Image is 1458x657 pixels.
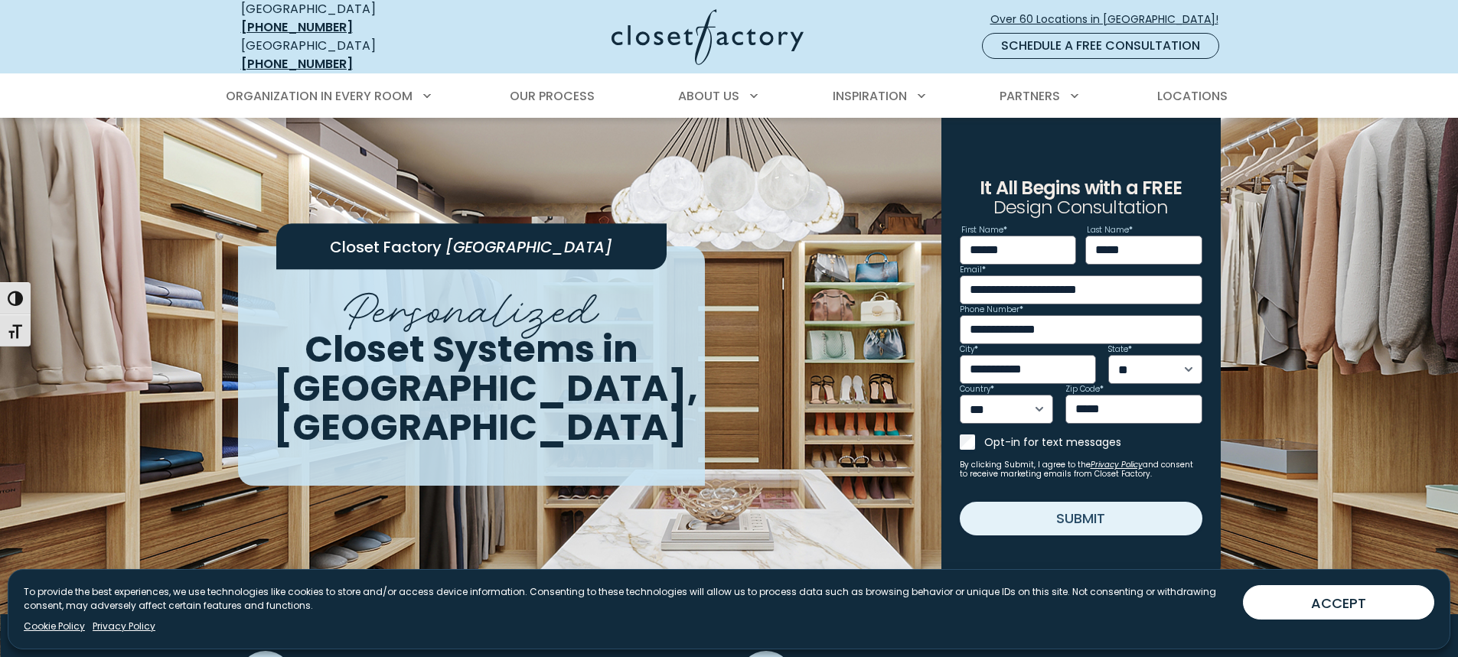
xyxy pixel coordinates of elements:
[330,236,442,258] span: Closet Factory
[993,195,1168,220] span: Design Consultation
[1065,385,1104,393] label: Zip Code
[960,385,994,393] label: Country
[510,87,595,105] span: Our Process
[1000,87,1060,105] span: Partners
[215,75,1244,118] nav: Primary Menu
[980,175,1182,200] span: It All Begins with a FREE
[241,18,353,36] a: [PHONE_NUMBER]
[1091,459,1143,470] a: Privacy Policy
[241,37,463,73] div: [GEOGRAPHIC_DATA]
[1157,87,1228,105] span: Locations
[960,346,978,353] label: City
[1243,585,1434,620] button: ACCEPT
[961,226,1007,234] label: First Name
[226,87,413,105] span: Organization in Every Room
[241,55,353,73] a: [PHONE_NUMBER]
[24,585,1231,613] p: To provide the best experiences, we use technologies like cookies to store and/or access device i...
[678,87,739,105] span: About Us
[984,434,1202,450] label: Opt-in for text messages
[344,271,599,340] span: Personalized
[305,324,638,375] span: Closet Systems in
[1108,346,1132,353] label: State
[24,620,85,633] a: Cookie Policy
[960,266,986,274] label: Email
[93,620,155,633] a: Privacy Policy
[990,11,1231,28] span: Over 60 Locations in [GEOGRAPHIC_DATA]!
[982,33,1219,59] a: Schedule a Free Consultation
[990,6,1231,33] a: Over 60 Locations in [GEOGRAPHIC_DATA]!
[1087,226,1133,234] label: Last Name
[833,87,907,105] span: Inspiration
[445,236,612,258] span: [GEOGRAPHIC_DATA]
[960,502,1202,535] button: Submit
[612,9,804,65] img: Closet Factory Logo
[273,363,698,453] span: [GEOGRAPHIC_DATA], [GEOGRAPHIC_DATA]
[960,460,1202,479] small: By clicking Submit, I agree to the and consent to receive marketing emails from Closet Factory.
[960,306,1023,314] label: Phone Number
